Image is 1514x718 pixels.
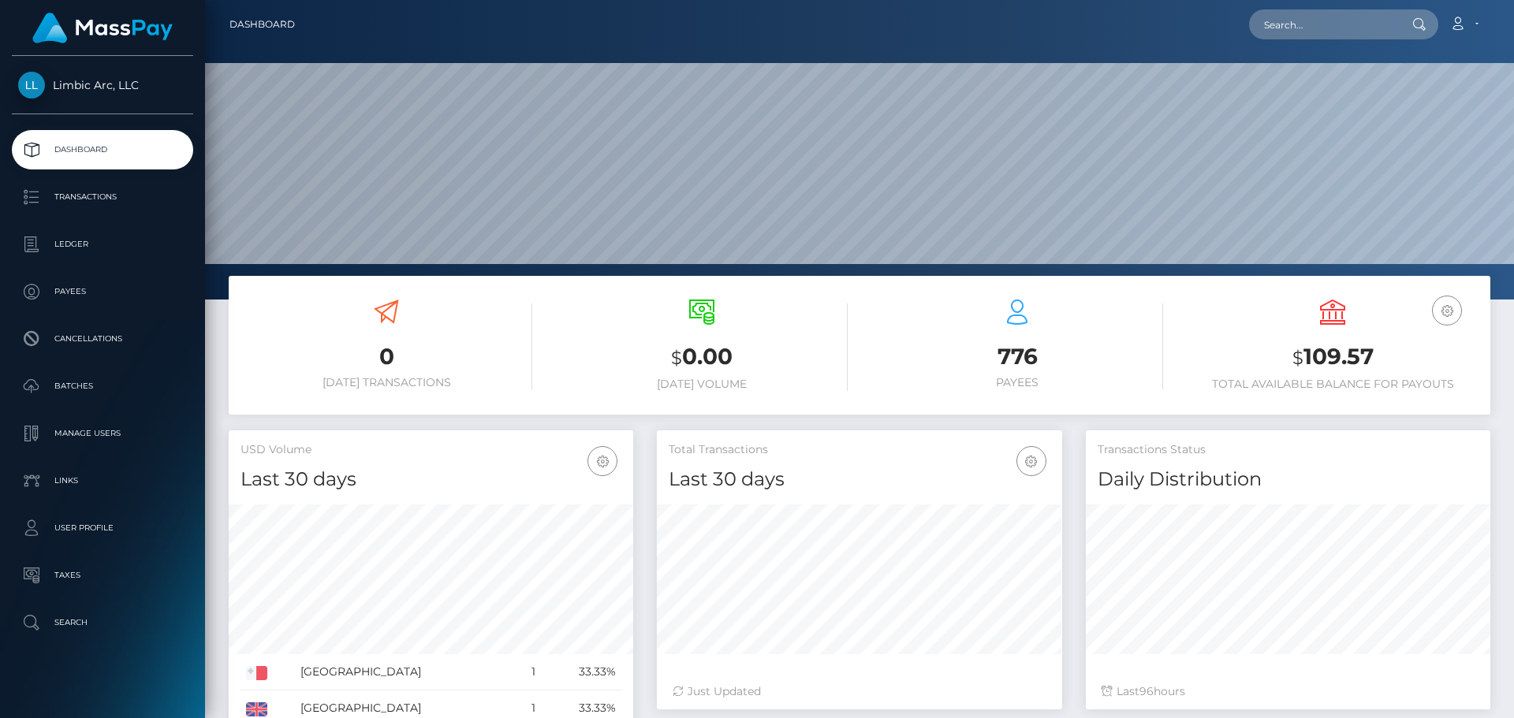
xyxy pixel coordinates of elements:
a: Links [12,461,193,500]
img: MassPay Logo [32,13,173,43]
a: Transactions [12,177,193,217]
h6: [DATE] Volume [556,378,848,391]
a: Manage Users [12,414,193,453]
h4: Last 30 days [669,466,1050,493]
p: Cancellations [18,327,187,351]
a: Dashboard [229,8,295,41]
p: User Profile [18,516,187,540]
h6: Total Available Balance for Payouts [1187,378,1479,391]
a: Taxes [12,556,193,595]
p: Batches [18,374,187,398]
img: MT.png [246,666,267,680]
input: Search... [1249,9,1397,39]
h5: USD Volume [241,442,621,458]
p: Transactions [18,185,187,209]
p: Taxes [18,564,187,587]
div: Just Updated [673,683,1046,700]
a: Ledger [12,225,193,264]
small: $ [671,347,682,369]
p: Manage Users [18,422,187,445]
a: Batches [12,366,193,406]
h5: Transactions Status [1098,442,1479,458]
h3: 776 [871,341,1163,372]
h4: Daily Distribution [1098,466,1479,493]
a: Payees [12,272,193,311]
p: Ledger [18,233,187,256]
a: Cancellations [12,319,193,359]
h3: 0.00 [556,341,848,374]
span: Limbic Arc, LLC [12,78,193,92]
img: Limbic Arc, LLC [18,72,45,99]
h6: [DATE] Transactions [241,376,532,389]
a: User Profile [12,508,193,548]
p: Search [18,611,187,634]
td: [GEOGRAPHIC_DATA] [295,654,516,690]
p: Payees [18,280,187,303]
h3: 109.57 [1187,341,1479,374]
h3: 0 [241,341,532,372]
p: Links [18,469,187,493]
img: GB.png [246,702,267,716]
h6: Payees [871,376,1163,389]
h5: Total Transactions [669,442,1050,458]
a: Search [12,603,193,642]
p: Dashboard [18,138,187,162]
span: 96 [1139,684,1154,698]
div: Last hours [1102,683,1475,700]
td: 1 [516,654,541,690]
h4: Last 30 days [241,466,621,493]
td: 33.33% [541,654,621,690]
a: Dashboard [12,130,193,169]
small: $ [1292,347,1303,369]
